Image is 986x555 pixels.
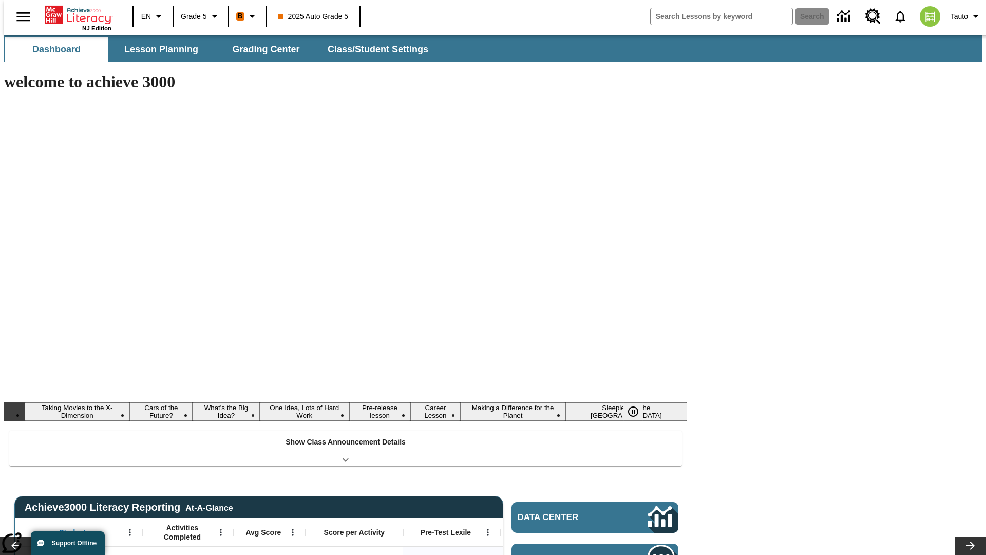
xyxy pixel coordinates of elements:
[410,402,460,421] button: Slide 6 Career Lesson
[4,37,438,62] div: SubNavbar
[946,7,986,26] button: Profile/Settings
[215,37,317,62] button: Grading Center
[651,8,792,25] input: search field
[951,11,968,22] span: Tauto
[623,402,643,421] button: Pause
[148,523,216,542] span: Activities Completed
[920,6,940,27] img: avatar image
[285,525,300,540] button: Open Menu
[177,7,225,26] button: Grade: Grade 5, Select a grade
[232,7,262,26] button: Boost Class color is orange. Change class color
[193,402,259,421] button: Slide 3 What's the Big Idea?
[831,3,859,31] a: Data Center
[181,11,207,22] span: Grade 5
[9,431,682,466] div: Show Class Announcement Details
[914,3,946,30] button: Select a new avatar
[421,528,471,537] span: Pre-Test Lexile
[4,35,982,62] div: SubNavbar
[623,402,654,421] div: Pause
[286,437,406,448] p: Show Class Announcement Details
[31,531,105,555] button: Support Offline
[887,3,914,30] a: Notifications
[565,402,687,421] button: Slide 8 Sleepless in the Animal Kingdom
[52,540,97,547] span: Support Offline
[82,25,111,31] span: NJ Edition
[141,11,151,22] span: EN
[480,525,496,540] button: Open Menu
[319,37,437,62] button: Class/Student Settings
[5,37,108,62] button: Dashboard
[278,11,349,22] span: 2025 Auto Grade 5
[137,7,169,26] button: Language: EN, Select a language
[185,502,233,513] div: At-A-Glance
[8,2,39,32] button: Open side menu
[460,402,565,421] button: Slide 7 Making a Difference for the Planet
[324,528,385,537] span: Score per Activity
[260,402,349,421] button: Slide 4 One Idea, Lots of Hard Work
[25,502,233,513] span: Achieve3000 Literacy Reporting
[45,5,111,25] a: Home
[518,512,614,523] span: Data Center
[213,525,229,540] button: Open Menu
[4,72,687,91] h1: welcome to achieve 3000
[511,502,678,533] a: Data Center
[245,528,281,537] span: Avg Score
[238,10,243,23] span: B
[122,525,138,540] button: Open Menu
[349,402,410,421] button: Slide 5 Pre-release lesson
[110,37,213,62] button: Lesson Planning
[59,528,86,537] span: Student
[45,4,111,31] div: Home
[955,536,986,555] button: Lesson carousel, Next
[129,402,193,421] button: Slide 2 Cars of the Future?
[25,402,129,421] button: Slide 1 Taking Movies to the X-Dimension
[859,3,887,30] a: Resource Center, Will open in new tab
